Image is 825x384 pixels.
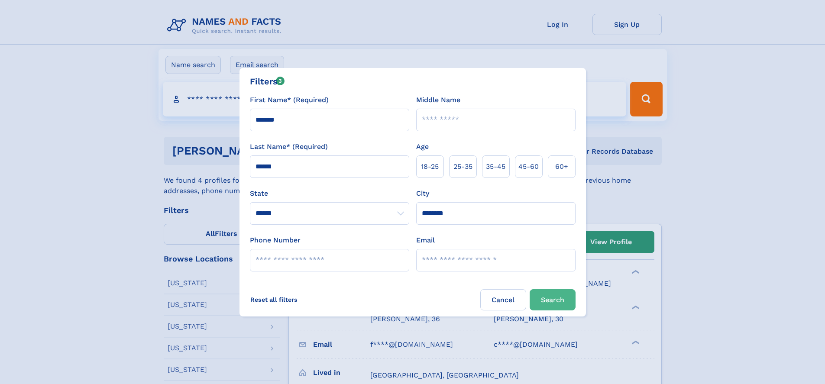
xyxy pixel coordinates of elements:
[416,142,429,152] label: Age
[518,161,539,172] span: 45‑60
[416,95,460,105] label: Middle Name
[416,235,435,245] label: Email
[421,161,439,172] span: 18‑25
[453,161,472,172] span: 25‑35
[486,161,505,172] span: 35‑45
[250,235,301,245] label: Phone Number
[530,289,576,310] button: Search
[555,161,568,172] span: 60+
[250,142,328,152] label: Last Name* (Required)
[250,95,329,105] label: First Name* (Required)
[250,188,409,199] label: State
[480,289,526,310] label: Cancel
[245,289,303,310] label: Reset all filters
[250,75,285,88] div: Filters
[416,188,429,199] label: City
